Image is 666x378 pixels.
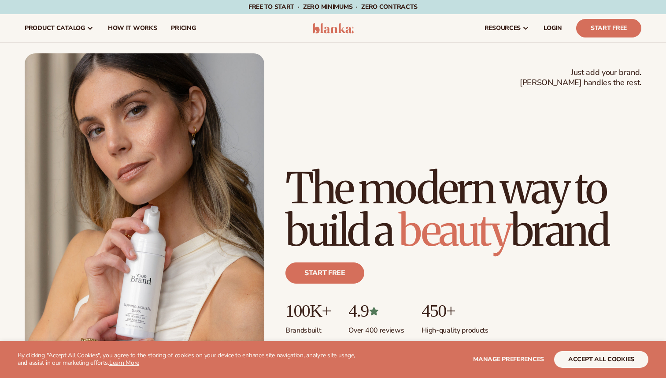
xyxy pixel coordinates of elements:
a: LOGIN [536,14,569,42]
a: pricing [164,14,203,42]
p: Over 400 reviews [348,321,404,335]
a: Start free [285,262,364,284]
a: Start Free [576,19,641,37]
span: How It Works [108,25,157,32]
h1: The modern way to build a brand [285,167,641,252]
a: resources [477,14,536,42]
span: pricing [171,25,196,32]
span: LOGIN [544,25,562,32]
span: product catalog [25,25,85,32]
button: accept all cookies [554,351,648,368]
p: High-quality products [422,321,488,335]
p: Brands built [285,321,331,335]
span: Free to start · ZERO minimums · ZERO contracts [248,3,418,11]
button: Manage preferences [473,351,544,368]
p: 100K+ [285,301,331,321]
p: 450+ [422,301,488,321]
img: Female holding tanning mousse. [25,53,264,356]
img: logo [312,23,354,34]
p: 4.9 [348,301,404,321]
span: beauty [399,204,511,257]
a: How It Works [101,14,164,42]
span: resources [485,25,521,32]
a: product catalog [18,14,101,42]
span: Just add your brand. [PERSON_NAME] handles the rest. [520,67,641,88]
p: By clicking "Accept All Cookies", you agree to the storing of cookies on your device to enhance s... [18,352,361,367]
span: Manage preferences [473,355,544,363]
a: Learn More [109,359,139,367]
